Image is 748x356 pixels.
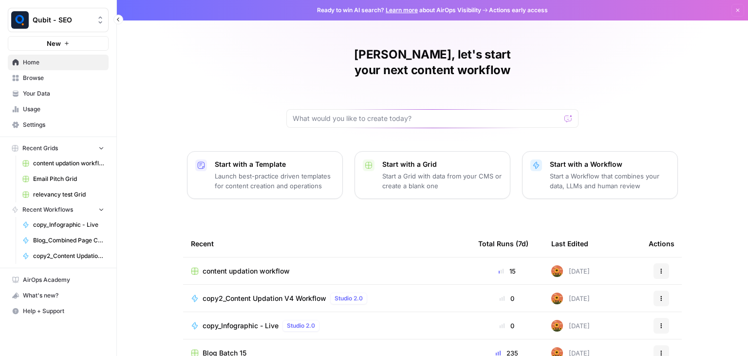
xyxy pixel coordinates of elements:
div: [DATE] [551,293,590,304]
div: Actions [649,230,674,257]
a: Email Pitch Grid [18,171,109,187]
div: Last Edited [551,230,588,257]
a: copy2_Content Updation V4 WorkflowStudio 2.0 [191,293,463,304]
span: copy_Infographic - Live [203,321,279,331]
span: Browse [23,74,104,82]
input: What would you like to create today? [293,114,561,123]
div: Total Runs (7d) [478,230,528,257]
p: Start a Workflow that combines your data, LLMs and human review [550,171,670,191]
div: 15 [478,266,536,276]
div: [DATE] [551,320,590,332]
button: Start with a WorkflowStart a Workflow that combines your data, LLMs and human review [522,151,678,199]
span: AirOps Academy [23,276,104,284]
span: Your Data [23,89,104,98]
span: copy_Infographic - Live [33,220,104,229]
span: content updation workflow [33,159,104,168]
button: Recent Workflows [8,202,109,217]
span: copy2_Content Updation V4 Workflow [33,252,104,260]
a: Settings [8,117,109,133]
span: Email Pitch Grid [33,175,104,183]
a: copy2_Content Updation V4 Workflow [18,248,109,264]
a: Blog_Combined Page Content analysis v2 [18,233,109,248]
span: Usage [23,105,104,114]
span: Home [23,58,104,67]
span: Recent Workflows [22,205,73,214]
p: Start with a Template [215,159,335,169]
span: Actions early access [489,6,548,15]
span: Studio 2.0 [335,294,363,303]
img: 9q91i6o64dehxyyk3ewnz09i3rac [551,320,563,332]
span: content updation workflow [203,266,290,276]
p: Launch best-practice driven templates for content creation and operations [215,171,335,191]
p: Start with a Grid [382,159,502,169]
span: Qubit - SEO [33,15,92,25]
span: Help + Support [23,307,104,316]
a: Your Data [8,86,109,101]
button: Help + Support [8,303,109,319]
button: What's new? [8,288,109,303]
div: Recent [191,230,463,257]
p: Start with a Workflow [550,159,670,169]
button: Start with a TemplateLaunch best-practice driven templates for content creation and operations [187,151,343,199]
a: relevancy test Grid [18,187,109,202]
a: Home [8,55,109,70]
div: [DATE] [551,265,590,277]
a: AirOps Academy [8,272,109,288]
span: New [47,39,61,48]
a: Browse [8,70,109,86]
div: 0 [478,294,536,303]
span: Blog_Combined Page Content analysis v2 [33,236,104,245]
span: Ready to win AI search? about AirOps Visibility [317,6,481,15]
a: copy_Infographic - LiveStudio 2.0 [191,320,463,332]
span: Settings [23,120,104,129]
a: copy_Infographic - Live [18,217,109,233]
span: relevancy test Grid [33,190,104,199]
span: Recent Grids [22,144,58,153]
a: Learn more [386,6,418,14]
a: content updation workflow [191,266,463,276]
h1: [PERSON_NAME], let's start your next content workflow [286,47,579,78]
button: Start with a GridStart a Grid with data from your CMS or create a blank one [355,151,510,199]
img: Qubit - SEO Logo [11,11,29,29]
a: Usage [8,101,109,117]
button: Workspace: Qubit - SEO [8,8,109,32]
img: 9q91i6o64dehxyyk3ewnz09i3rac [551,265,563,277]
p: Start a Grid with data from your CMS or create a blank one [382,171,502,191]
span: copy2_Content Updation V4 Workflow [203,294,326,303]
span: Studio 2.0 [287,321,315,330]
img: 9q91i6o64dehxyyk3ewnz09i3rac [551,293,563,304]
button: New [8,36,109,51]
button: Recent Grids [8,141,109,156]
div: 0 [478,321,536,331]
div: What's new? [8,288,108,303]
a: content updation workflow [18,156,109,171]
